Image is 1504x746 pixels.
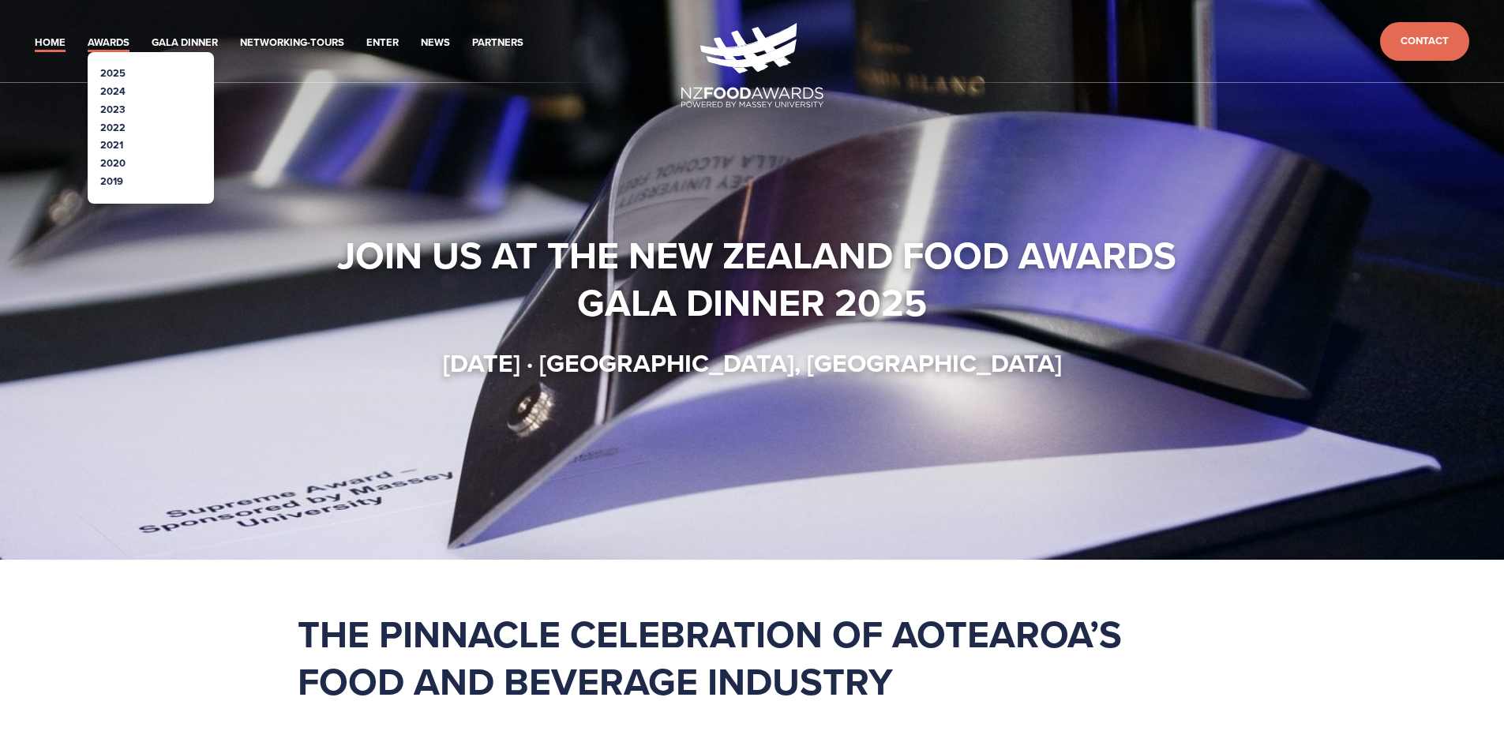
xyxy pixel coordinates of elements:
[1380,22,1469,61] a: Contact
[472,34,523,52] a: Partners
[366,34,399,52] a: Enter
[100,120,126,135] a: 2022
[240,34,344,52] a: Networking-Tours
[337,227,1186,330] strong: Join us at the New Zealand Food Awards Gala Dinner 2025
[100,102,126,117] a: 2023
[100,174,123,189] a: 2019
[152,34,218,52] a: Gala Dinner
[88,34,129,52] a: Awards
[421,34,450,52] a: News
[443,344,1062,381] strong: [DATE] · [GEOGRAPHIC_DATA], [GEOGRAPHIC_DATA]
[100,66,126,81] a: 2025
[35,34,66,52] a: Home
[100,137,123,152] a: 2021
[298,610,1207,705] h1: The pinnacle celebration of Aotearoa’s food and beverage industry
[100,84,126,99] a: 2024
[100,156,126,171] a: 2020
